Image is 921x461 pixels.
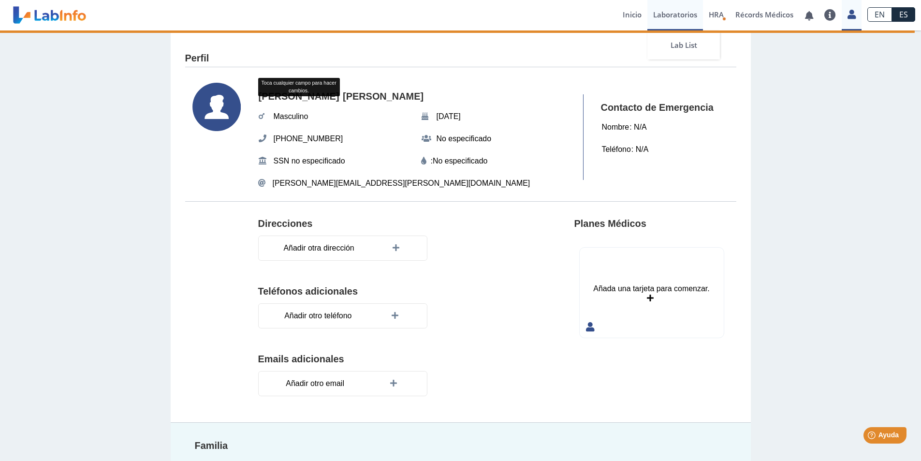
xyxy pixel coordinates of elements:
span: [PERSON_NAME] [340,88,426,105]
div: : [421,155,574,167]
h4: Contacto de Emergencia [601,102,720,114]
h4: Direcciones [258,218,313,230]
span: Añadir otro teléfono [281,307,354,325]
span: Añadir otra dirección [280,239,357,257]
span: [DATE] [434,108,464,125]
span: Añadir otro email [283,375,347,392]
h4: Familia [195,440,572,452]
span: Masculino [271,108,311,125]
h4: Perfil [185,53,209,64]
span: [PERSON_NAME][EMAIL_ADDRESS][PERSON_NAME][DOMAIN_NAME] [273,178,530,189]
div: : N/A [596,140,654,159]
div: Toca cualquier campo para hacer cambios. [258,78,340,96]
h4: Emails adicionales [258,354,500,365]
span: No especificado [434,130,495,148]
h4: Planes Médicos [574,218,646,230]
iframe: Help widget launcher [835,423,910,450]
span: Teléfono [599,141,634,158]
div: Añada una tarjeta para comenzar. [593,283,709,295]
editable: No especificado [433,155,488,167]
a: ES [892,7,915,22]
span: [PERSON_NAME] [256,88,342,105]
a: EN [867,7,892,22]
div: : N/A [596,118,652,136]
span: [PHONE_NUMBER] [271,130,346,148]
span: Nombre [599,119,632,136]
span: HRA [709,10,724,19]
a: Lab List [647,30,720,59]
h4: Teléfonos adicionales [258,286,500,297]
span: SSN no especificado [271,152,348,170]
